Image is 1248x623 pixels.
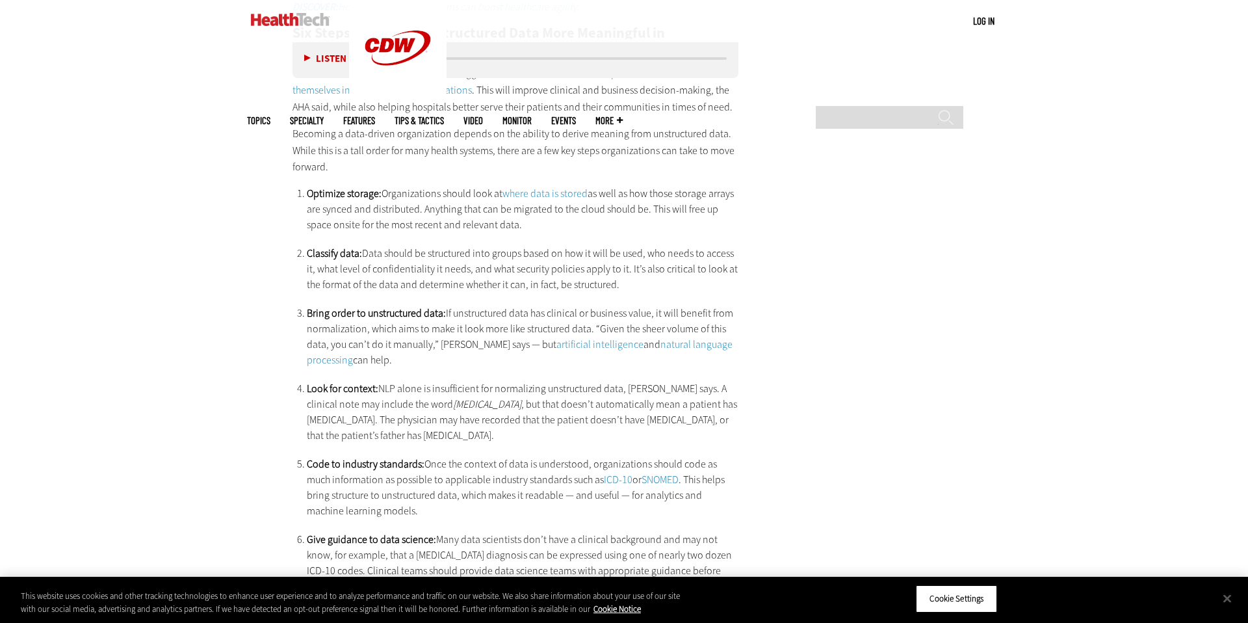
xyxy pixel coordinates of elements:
[292,126,738,176] p: Becoming a data-driven organization depends on the ability to derive meaning from unstructured da...
[604,473,632,486] a: ICD-10
[973,15,994,27] a: Log in
[343,116,375,126] a: Features
[453,397,521,411] em: [MEDICAL_DATA]
[251,13,330,26] img: Home
[463,116,483,126] a: Video
[595,116,623,126] span: More
[307,306,446,320] strong: Bring order to unstructured data:
[290,116,324,126] span: Specialty
[307,532,738,594] li: Many data scientists don’t have a clinical background and may not know, for example, that a [MEDI...
[349,86,447,99] a: CDW
[247,116,270,126] span: Topics
[973,14,994,28] div: User menu
[307,457,424,471] strong: Code to industry standards:
[502,187,588,200] a: where data is stored
[556,338,643,351] a: artificial intelligence
[1213,584,1241,613] button: Close
[395,116,444,126] a: Tips & Tactics
[502,116,532,126] a: MonITor
[307,306,738,368] li: If unstructured data has clinical or business value, it will benefit from normalization, which ai...
[307,246,362,260] strong: Classify data:
[593,603,641,615] a: More information about your privacy
[642,473,679,486] a: SNOMED
[21,590,686,615] div: This website uses cookies and other tracking technologies to enhance user experience and to analy...
[551,116,576,126] a: Events
[307,457,738,519] li: Once the context of data is understood, organizations should code as much information as possible...
[307,381,738,444] li: NLP alone is insufficient for normalizing unstructured data, [PERSON_NAME] says. A clinical note ...
[916,585,997,613] button: Cookie Settings
[307,382,378,395] strong: Look for context:
[307,533,436,546] strong: Give guidance to data science:
[307,186,738,233] li: Organizations should look at as well as how those storage arrays are synced and distributed. Anyt...
[307,187,382,200] strong: Optimize storage:
[307,246,738,293] li: Data should be structured into groups based on how it will be used, who needs to access it, what ...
